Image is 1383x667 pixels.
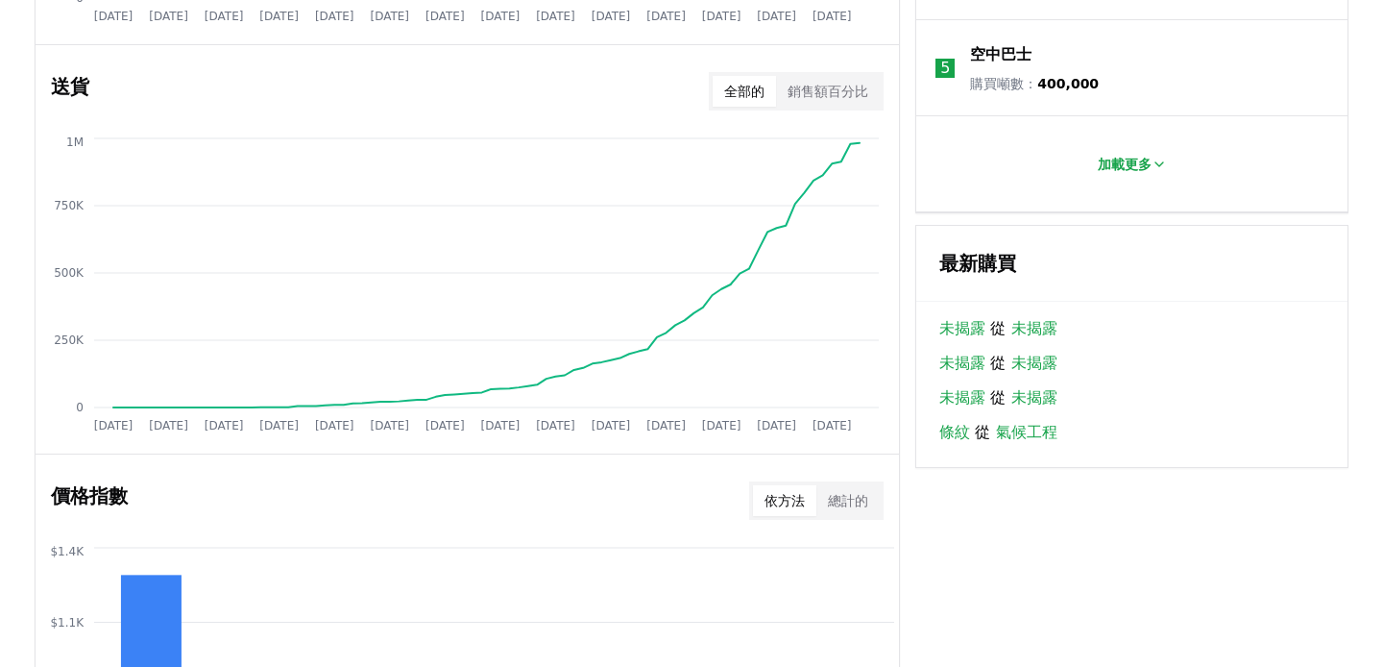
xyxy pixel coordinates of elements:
[724,84,764,99] font: 全部的
[939,319,985,337] font: 未揭露
[975,423,990,441] font: 從
[259,419,299,432] tspan: [DATE]
[50,616,85,630] tspan: $1.1K
[1098,157,1152,172] font: 加載更多
[990,388,1006,407] font: 從
[996,421,1057,444] a: 氣候工程
[370,10,409,23] tspan: [DATE]
[757,419,796,432] tspan: [DATE]
[996,423,1057,441] font: 氣候工程
[813,419,852,432] tspan: [DATE]
[205,419,244,432] tspan: [DATE]
[94,10,133,23] tspan: [DATE]
[1011,388,1057,407] font: 未揭露
[1024,76,1037,91] font: ：
[536,10,575,23] tspan: [DATE]
[764,493,805,508] font: 依方法
[970,43,1031,66] a: 空中巴士
[939,386,985,409] a: 未揭露
[990,319,1006,337] font: 從
[970,45,1031,63] font: 空中巴士
[54,333,85,347] tspan: 250K
[939,388,985,407] font: 未揭露
[425,10,465,23] tspan: [DATE]
[990,354,1006,372] font: 從
[149,10,188,23] tspan: [DATE]
[54,199,85,212] tspan: 750K
[51,484,128,507] font: 價格指數
[939,252,1016,275] font: 最新購買
[939,352,985,375] a: 未揭露
[50,545,85,558] tspan: $1.4K
[813,10,852,23] tspan: [DATE]
[939,354,985,372] font: 未揭露
[315,10,354,23] tspan: [DATE]
[1011,352,1057,375] a: 未揭露
[1011,319,1057,337] font: 未揭露
[259,10,299,23] tspan: [DATE]
[592,419,631,432] tspan: [DATE]
[828,493,868,508] font: 總計的
[970,76,1024,91] font: 購買噸數
[702,419,741,432] tspan: [DATE]
[646,10,686,23] tspan: [DATE]
[592,10,631,23] tspan: [DATE]
[370,419,409,432] tspan: [DATE]
[940,59,950,77] font: 5
[76,401,84,414] tspan: 0
[788,84,868,99] font: 銷售額百分比
[149,419,188,432] tspan: [DATE]
[1011,386,1057,409] a: 未揭露
[205,10,244,23] tspan: [DATE]
[481,419,521,432] tspan: [DATE]
[536,419,575,432] tspan: [DATE]
[939,423,970,441] font: 條紋
[481,10,521,23] tspan: [DATE]
[315,419,354,432] tspan: [DATE]
[757,10,796,23] tspan: [DATE]
[54,266,85,280] tspan: 500K
[1011,317,1057,340] a: 未揭露
[939,421,970,444] a: 條紋
[1011,354,1057,372] font: 未揭露
[66,136,84,149] tspan: 1M
[646,419,686,432] tspan: [DATE]
[1082,145,1182,184] button: 加載更多
[51,75,89,98] font: 送貨
[702,10,741,23] tspan: [DATE]
[94,419,133,432] tspan: [DATE]
[939,317,985,340] a: 未揭露
[425,419,465,432] tspan: [DATE]
[1037,76,1099,91] font: 400,000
